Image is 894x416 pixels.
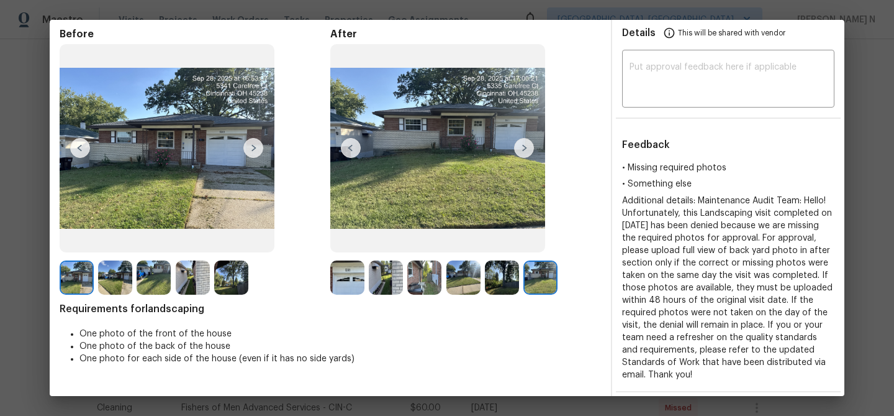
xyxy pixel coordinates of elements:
[678,18,785,48] span: This will be shared with vendor
[243,138,263,158] img: right-chevron-button-url
[79,328,601,340] li: One photo of the front of the house
[622,18,656,48] span: Details
[60,28,330,40] span: Before
[70,138,90,158] img: left-chevron-button-url
[341,138,361,158] img: left-chevron-button-url
[622,140,670,150] span: Feedback
[60,303,601,315] span: Requirements for landscaping
[514,138,534,158] img: right-chevron-button-url
[622,164,726,172] span: • Missing required photos
[622,180,692,188] span: • Something else
[79,340,601,353] li: One photo of the back of the house
[622,196,833,379] span: Additional details: Maintenance Audit Team: Hello! Unfortunately, this Landscaping visit complete...
[79,353,601,365] li: One photo for each side of the house (even if it has no side yards)
[330,28,601,40] span: After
